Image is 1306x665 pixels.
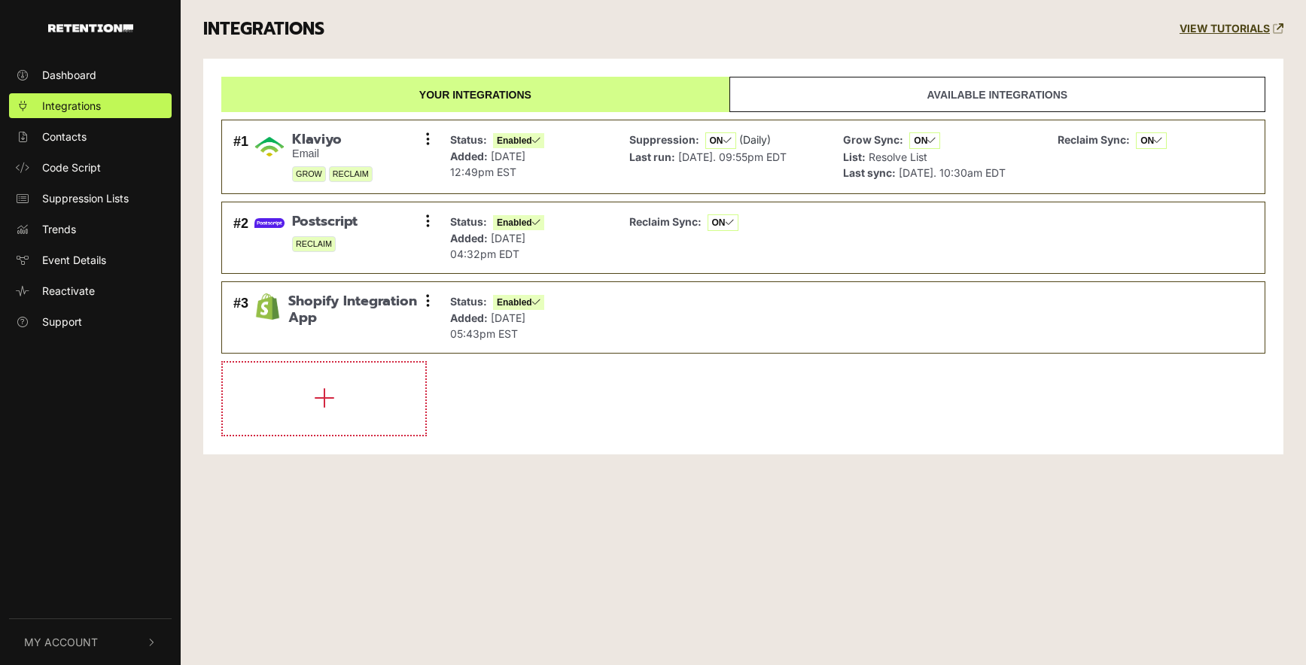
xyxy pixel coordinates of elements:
[42,67,96,83] span: Dashboard
[450,133,487,146] strong: Status:
[42,221,76,237] span: Trends
[450,311,488,324] strong: Added:
[843,150,866,163] strong: List:
[292,147,373,160] small: Email
[203,19,324,40] h3: INTEGRATIONS
[909,132,940,149] span: ON
[450,295,487,308] strong: Status:
[629,133,699,146] strong: Suppression:
[450,215,487,228] strong: Status:
[629,150,675,163] strong: Last run:
[42,129,87,144] span: Contacts
[329,166,373,182] span: RECLAIM
[9,124,172,149] a: Contacts
[42,314,82,329] span: Support
[9,278,172,303] a: Reactivate
[288,293,428,326] span: Shopify Integration App
[292,132,373,148] span: Klaviyo
[493,295,544,310] span: Enabled
[42,98,101,114] span: Integrations
[42,283,95,299] span: Reactivate
[1180,23,1283,35] a: VIEW TUTORIALS
[708,214,738,231] span: ON
[292,236,336,252] span: RECLAIM
[24,634,98,650] span: My Account
[233,293,248,342] div: #3
[233,132,248,183] div: #1
[899,166,1006,179] span: [DATE]. 10:30am EDT
[9,309,172,334] a: Support
[9,62,172,87] a: Dashboard
[450,232,488,244] strong: Added:
[221,77,729,112] a: Your integrations
[292,166,326,182] span: GROW
[42,252,106,268] span: Event Details
[705,132,736,149] span: ON
[1058,133,1130,146] strong: Reclaim Sync:
[9,93,172,118] a: Integrations
[42,190,129,206] span: Suppression Lists
[42,159,101,175] span: Code Script
[292,214,358,230] span: Postscript
[254,218,285,228] img: Postscript
[678,150,787,163] span: [DATE]. 09:55pm EDT
[233,214,248,262] div: #2
[493,133,544,148] span: Enabled
[869,150,927,163] span: Resolve List
[843,166,896,179] strong: Last sync:
[739,133,771,146] span: (Daily)
[254,132,285,162] img: Klaviyo
[254,293,281,320] img: Shopify Integration App
[9,247,172,272] a: Event Details
[629,215,702,228] strong: Reclaim Sync:
[729,77,1265,112] a: Available integrations
[1136,132,1167,149] span: ON
[9,217,172,241] a: Trends
[9,619,172,665] button: My Account
[450,150,525,178] span: [DATE] 12:49pm EST
[9,155,172,180] a: Code Script
[48,24,133,32] img: Retention.com
[9,186,172,211] a: Suppression Lists
[843,133,903,146] strong: Grow Sync:
[493,215,544,230] span: Enabled
[450,150,488,162] strong: Added:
